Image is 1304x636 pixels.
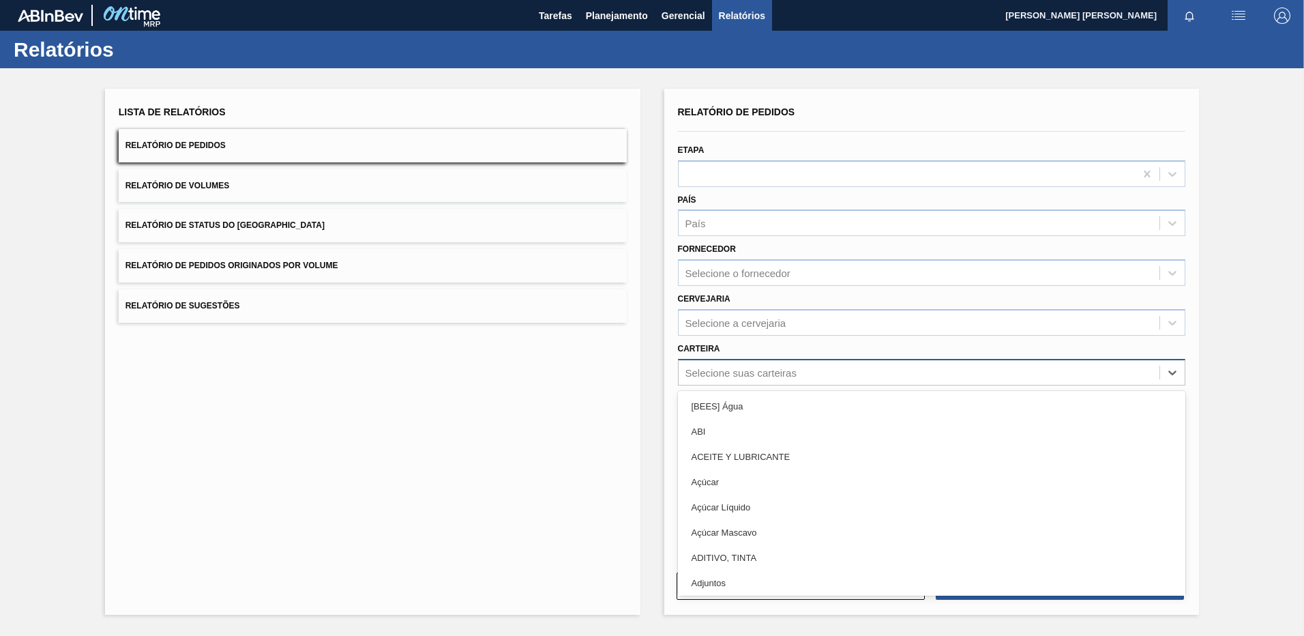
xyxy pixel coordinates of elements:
h1: Relatórios [14,42,256,57]
button: Relatório de Pedidos Originados por Volume [119,249,627,283]
label: Cervejaria [678,294,730,304]
span: Relatórios [719,8,765,24]
button: Relatório de Sugestões [119,289,627,323]
span: Relatório de Status do [GEOGRAPHIC_DATA] [125,220,325,230]
img: TNhmsLtSVTkK8tSr43FrP2fwEKptu5GPRR3wAAAABJRU5ErkJggg== [18,10,83,22]
span: Lista de Relatórios [119,106,226,117]
img: userActions [1230,8,1247,24]
button: Relatório de Volumes [119,169,627,203]
button: Limpar [677,573,925,600]
span: Planejamento [586,8,648,24]
label: País [678,195,696,205]
div: Açúcar Mascavo [678,520,1186,545]
div: ADITIVO, TINTA [678,545,1186,570]
label: Etapa [678,145,705,155]
div: ACEITE Y LUBRICANTE [678,444,1186,469]
img: Logout [1274,8,1290,24]
div: Açúcar [678,469,1186,495]
div: Selecione suas carteiras [685,366,797,378]
span: Tarefas [539,8,572,24]
span: Relatório de Pedidos [125,141,226,150]
label: Fornecedor [678,244,736,254]
span: Relatório de Pedidos Originados por Volume [125,261,338,270]
div: Selecione a cervejaria [685,317,786,328]
div: ABI [678,419,1186,444]
span: Relatório de Pedidos [678,106,795,117]
div: Açúcar Líquido [678,495,1186,520]
div: [BEES] Água [678,394,1186,419]
div: Selecione o fornecedor [685,268,790,279]
button: Relatório de Pedidos [119,129,627,162]
span: Relatório de Volumes [125,181,229,190]
div: Adjuntos [678,570,1186,596]
button: Notificações [1168,6,1211,25]
label: Carteira [678,344,720,353]
span: Gerencial [662,8,705,24]
button: Relatório de Status do [GEOGRAPHIC_DATA] [119,209,627,242]
span: Relatório de Sugestões [125,301,240,310]
div: País [685,218,706,229]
